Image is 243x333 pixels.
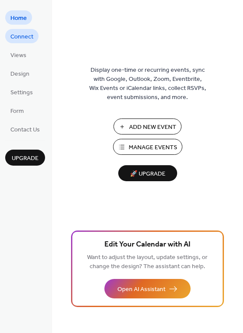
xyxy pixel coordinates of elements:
span: Manage Events [129,143,177,152]
a: Home [5,10,32,25]
span: Form [10,107,24,116]
span: Contact Us [10,125,40,134]
span: 🚀 Upgrade [123,168,172,180]
span: Design [10,70,29,79]
button: Add New Event [113,118,181,134]
button: Manage Events [113,139,182,155]
span: Views [10,51,26,60]
button: 🚀 Upgrade [118,165,177,181]
span: Display one-time or recurring events, sync with Google, Outlook, Zoom, Eventbrite, Wix Events or ... [89,66,206,102]
a: Contact Us [5,122,45,136]
span: Connect [10,32,33,42]
span: Settings [10,88,33,97]
span: Edit Your Calendar with AI [104,239,191,251]
span: Want to adjust the layout, update settings, or change the design? The assistant can help. [87,252,207,272]
a: Form [5,103,29,118]
a: Design [5,66,35,80]
button: Open AI Assistant [104,279,191,298]
a: Connect [5,29,39,43]
span: Upgrade [12,154,39,163]
a: Settings [5,85,38,99]
button: Upgrade [5,150,45,166]
span: Add New Event [129,123,176,132]
span: Open AI Assistant [117,285,165,294]
a: Views [5,48,32,62]
span: Home [10,14,27,23]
